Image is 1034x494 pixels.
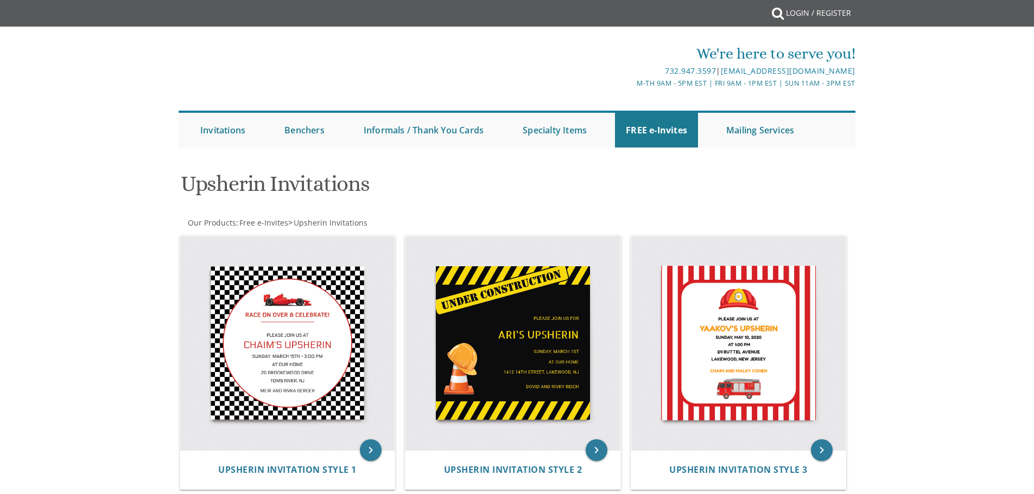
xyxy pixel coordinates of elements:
[721,66,855,76] a: [EMAIL_ADDRESS][DOMAIN_NAME]
[586,439,607,461] a: keyboard_arrow_right
[187,217,236,228] a: Our Products
[444,464,582,476] span: Upsherin Invitation Style 2
[811,439,833,461] a: keyboard_arrow_right
[444,465,582,475] a: Upsherin Invitation Style 2
[294,217,367,228] span: Upsherin Invitations
[179,217,517,228] div: :
[615,113,698,147] a: FREE e-Invites
[669,465,808,475] a: Upsherin Invitation Style 3
[353,113,494,147] a: Informals / Thank You Cards
[360,439,382,461] a: keyboard_arrow_right
[218,465,357,475] a: Upsherin Invitation Style 1
[181,172,624,204] h1: Upsherin Invitations
[288,217,367,228] span: >
[180,236,395,451] img: Upsherin Invitation Style 1
[405,43,855,65] div: We're here to serve you!
[405,236,620,451] img: Upsherin Invitation Style 2
[665,66,716,76] a: 732.947.3597
[293,217,367,228] a: Upsherin Invitations
[512,113,598,147] a: Specialty Items
[274,113,335,147] a: Benchers
[405,65,855,78] div: |
[631,236,846,451] img: Upsherin Invitation Style 3
[669,464,808,476] span: Upsherin Invitation Style 3
[218,464,357,476] span: Upsherin Invitation Style 1
[239,217,288,228] span: Free e-Invites
[405,78,855,89] div: M-Th 9am - 5pm EST | Fri 9am - 1pm EST | Sun 11am - 3pm EST
[238,217,288,228] a: Free e-Invites
[189,113,256,147] a: Invitations
[715,113,805,147] a: Mailing Services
